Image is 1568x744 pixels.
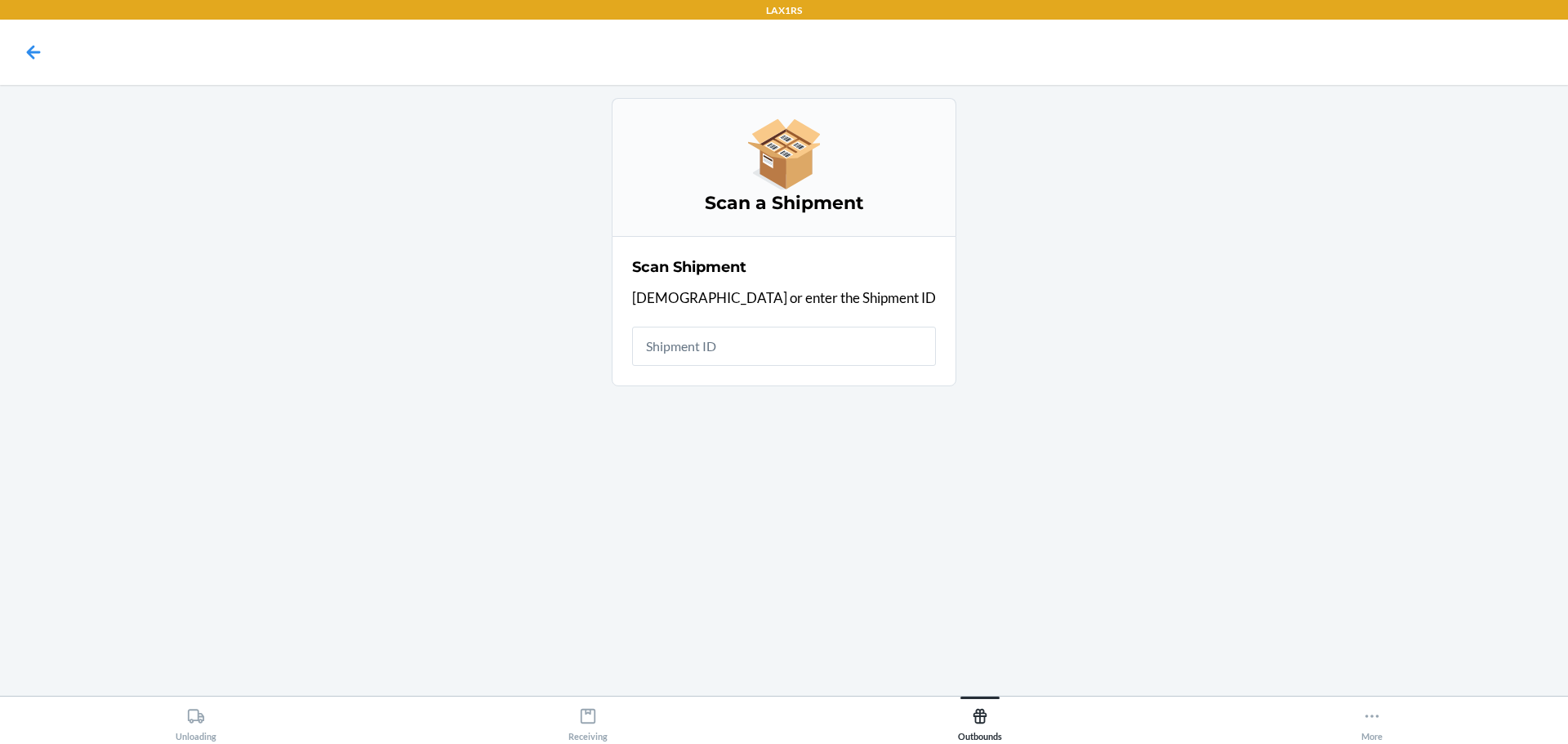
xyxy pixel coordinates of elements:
div: Unloading [176,701,216,742]
h2: Scan Shipment [632,256,746,278]
div: Outbounds [958,701,1002,742]
p: [DEMOGRAPHIC_DATA] or enter the Shipment ID [632,287,936,309]
button: More [1176,697,1568,742]
p: LAX1RS [766,3,802,18]
h3: Scan a Shipment [632,190,936,216]
div: More [1361,701,1383,742]
button: Receiving [392,697,784,742]
button: Outbounds [784,697,1176,742]
input: Shipment ID [632,327,936,366]
div: Receiving [568,701,608,742]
